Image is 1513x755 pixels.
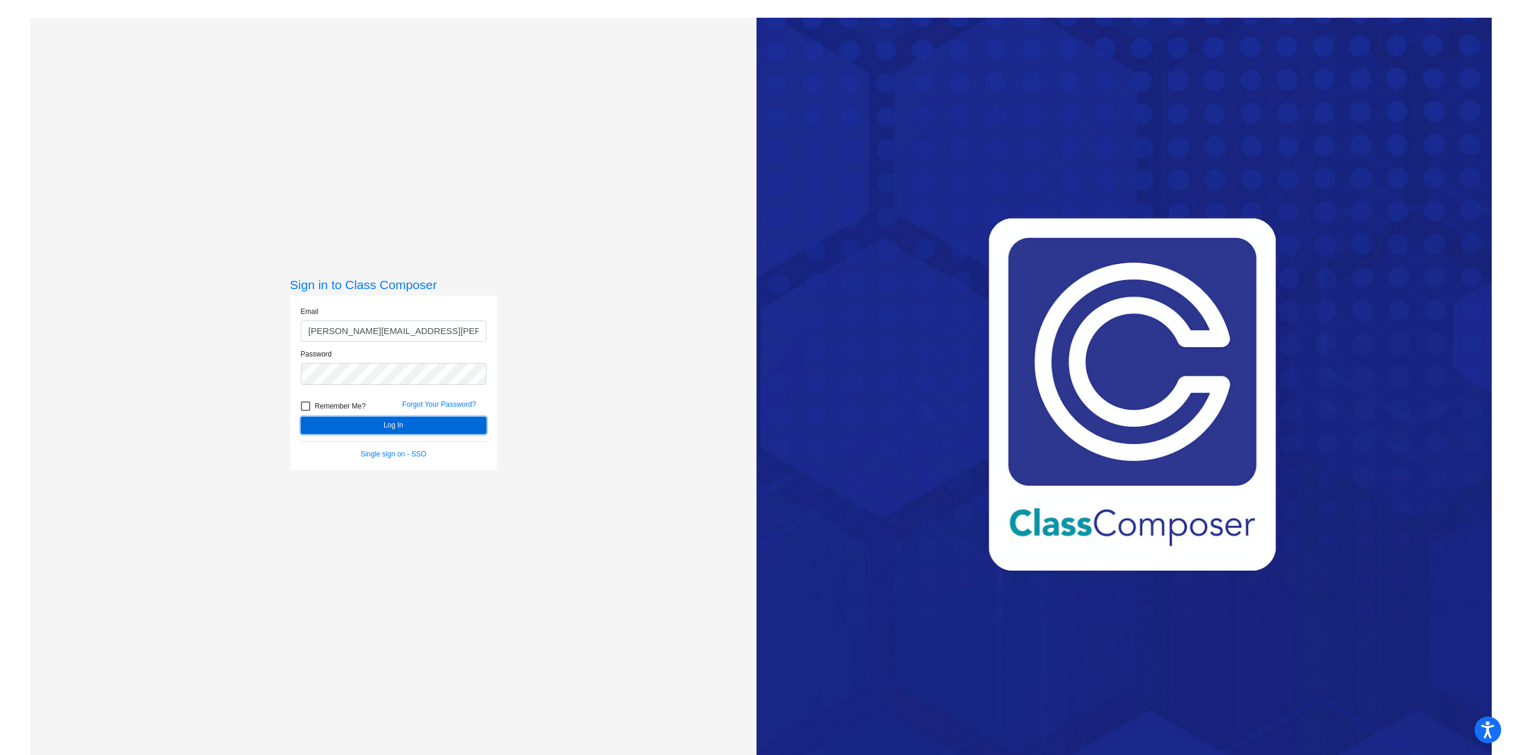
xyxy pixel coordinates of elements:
[290,277,497,292] h3: Sign in to Class Composer
[301,349,332,359] label: Password
[315,399,366,413] span: Remember Me?
[301,417,486,434] button: Log In
[301,306,319,317] label: Email
[402,400,476,409] a: Forgot Your Password?
[361,450,426,458] a: Single sign on - SSO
